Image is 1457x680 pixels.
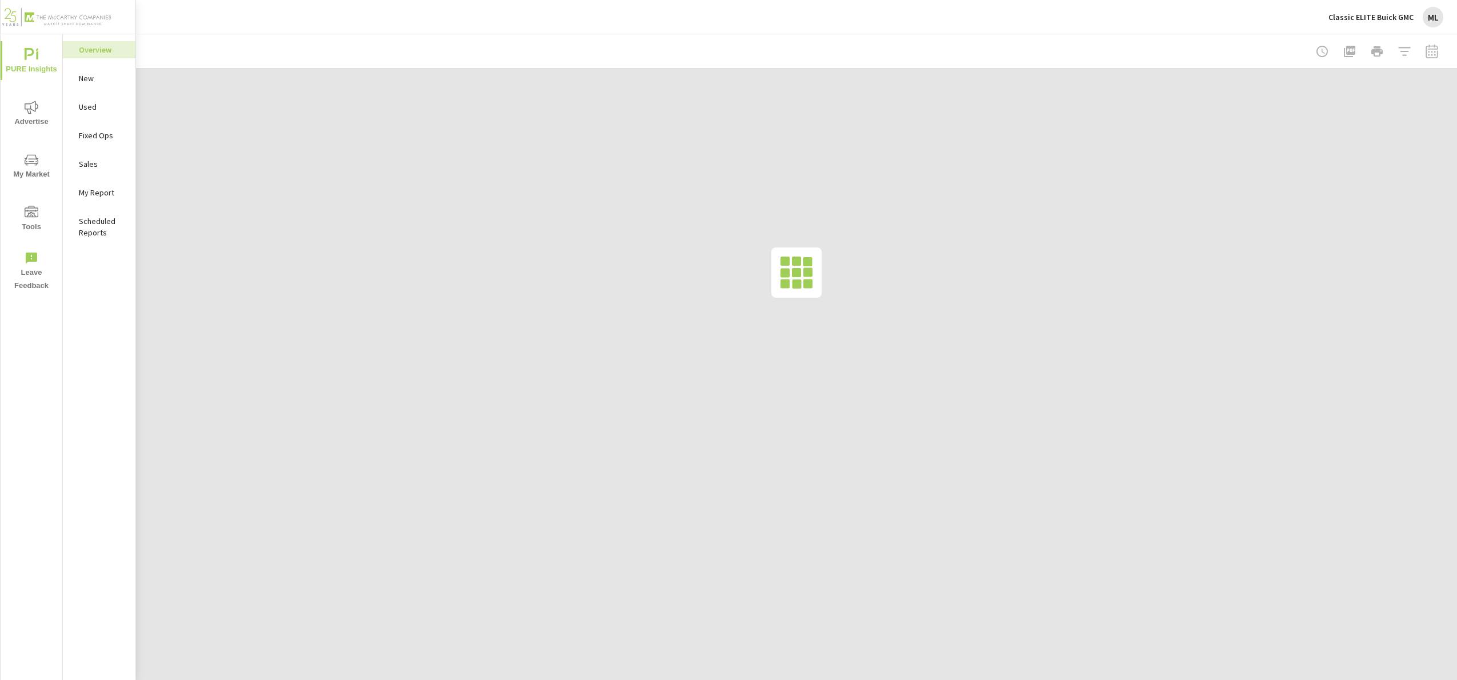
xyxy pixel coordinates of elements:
[4,101,59,129] span: Advertise
[79,130,126,141] p: Fixed Ops
[1,34,62,297] div: nav menu
[79,73,126,84] p: New
[79,158,126,170] p: Sales
[4,206,59,234] span: Tools
[63,155,135,173] div: Sales
[1423,7,1443,27] div: ML
[4,251,59,293] span: Leave Feedback
[63,184,135,201] div: My Report
[1328,12,1414,22] p: Classic ELITE Buick GMC
[63,127,135,144] div: Fixed Ops
[79,44,126,55] p: Overview
[63,41,135,58] div: Overview
[4,153,59,181] span: My Market
[63,98,135,115] div: Used
[4,48,59,76] span: PURE Insights
[79,101,126,113] p: Used
[63,70,135,87] div: New
[79,215,126,238] p: Scheduled Reports
[63,213,135,241] div: Scheduled Reports
[79,187,126,198] p: My Report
